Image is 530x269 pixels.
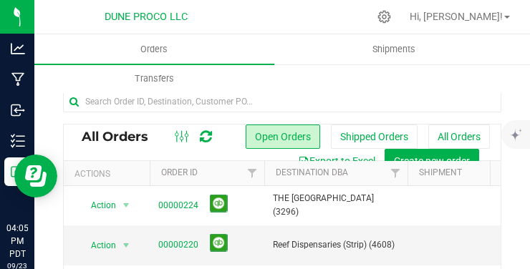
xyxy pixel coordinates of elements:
p: 04:05 PM PDT [6,222,28,260]
span: Action [78,195,117,215]
div: Actions [74,169,144,179]
span: Reef Dispensaries (Strip) (4608) [273,238,399,252]
button: Export to Excel [289,149,385,173]
a: Filter [241,161,264,185]
a: Order ID [161,167,198,177]
a: Orders [34,34,274,64]
iframe: Resource center [14,155,57,197]
inline-svg: Inventory [11,134,25,148]
span: Create new order [394,155,470,167]
a: Transfers [34,64,274,94]
span: Orders [121,43,187,56]
div: Manage settings [375,10,393,24]
span: Action [78,235,117,255]
span: Transfers [115,72,193,85]
a: 00000224 [158,199,198,212]
button: Create new order [385,149,479,173]
a: Destination DBA [276,167,348,177]
span: All Orders [82,129,163,145]
inline-svg: Manufacturing [11,72,25,87]
span: select [117,235,135,255]
button: Shipped Orders [331,124,418,149]
span: THE [GEOGRAPHIC_DATA] (3296) [273,192,399,219]
inline-svg: Outbound [11,165,25,179]
a: Filter [384,161,408,185]
input: Search Order ID, Destination, Customer PO... [63,91,501,112]
a: 00000220 [158,238,198,252]
inline-svg: Analytics [11,41,25,56]
button: Open Orders [246,124,320,149]
span: Shipments [353,43,435,56]
button: All Orders [428,124,490,149]
a: Shipments [274,34,514,64]
span: select [117,195,135,215]
a: Shipment [419,167,462,177]
inline-svg: Inbound [11,103,25,117]
span: Hi, [PERSON_NAME]! [410,11,503,22]
span: DUNE PROCO LLC [105,11,188,23]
